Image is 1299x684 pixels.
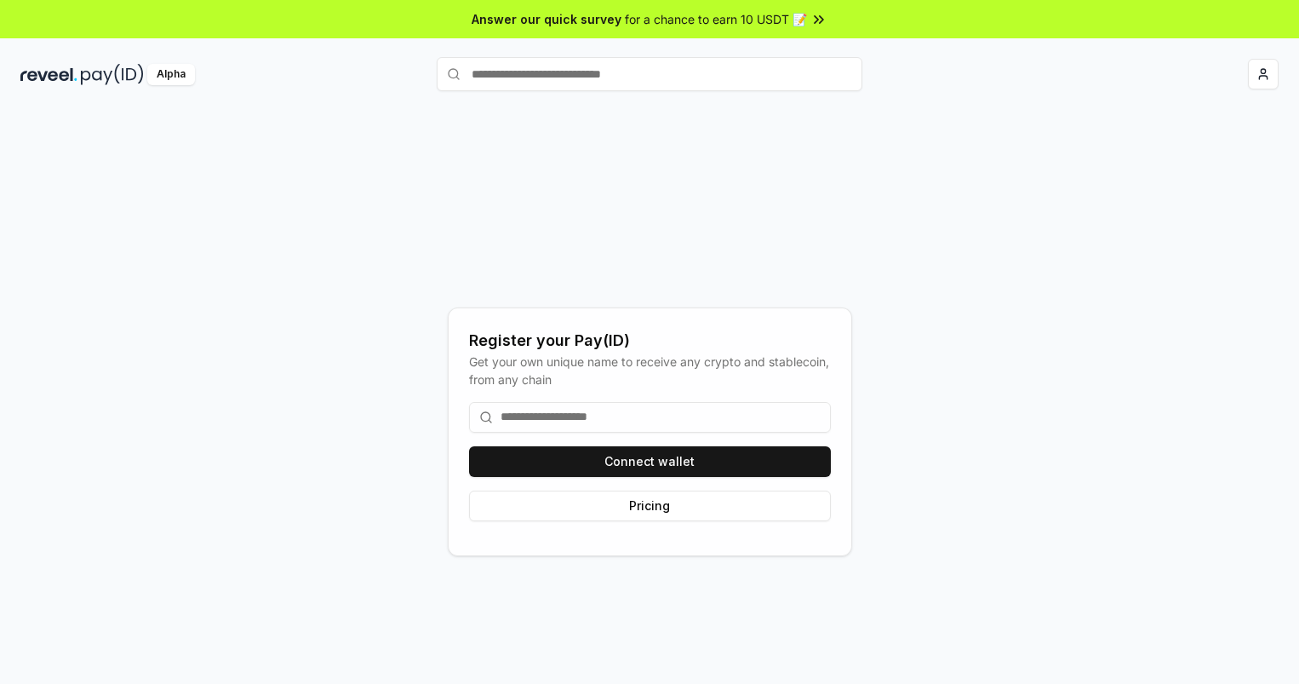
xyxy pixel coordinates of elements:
button: Connect wallet [469,446,831,477]
span: Answer our quick survey [472,10,621,28]
span: for a chance to earn 10 USDT 📝 [625,10,807,28]
div: Get your own unique name to receive any crypto and stablecoin, from any chain [469,353,831,388]
img: reveel_dark [20,64,77,85]
img: pay_id [81,64,144,85]
div: Alpha [147,64,195,85]
div: Register your Pay(ID) [469,329,831,353]
button: Pricing [469,491,831,521]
